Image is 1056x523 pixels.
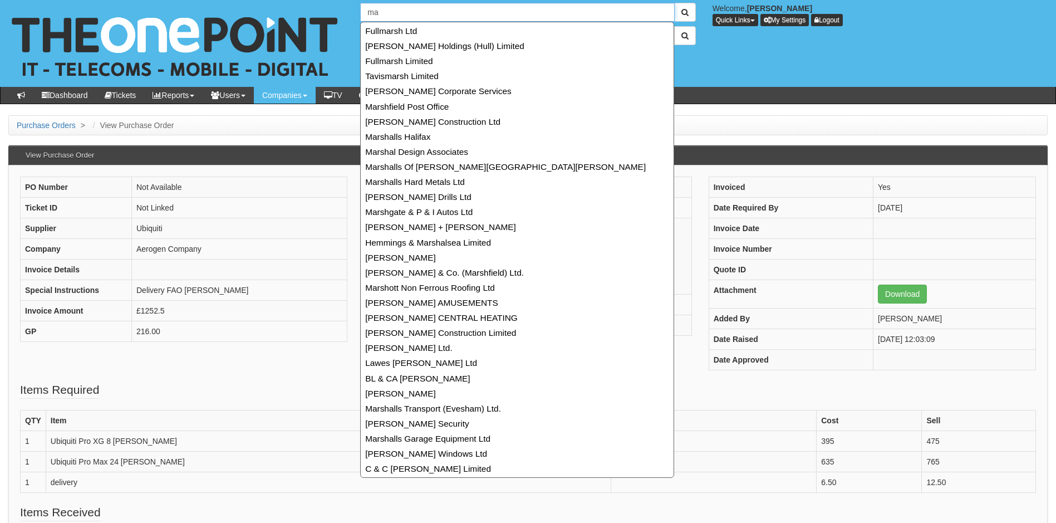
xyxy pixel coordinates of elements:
td: Not Linked [132,198,347,218]
a: Hemmings & Marshalsea Limited [362,235,672,250]
b: [PERSON_NAME] [747,4,812,13]
a: BL & CA [PERSON_NAME] [362,371,672,386]
td: Yes [873,177,1036,198]
a: Marshalls Halifax [362,129,672,144]
th: QTY [21,410,46,431]
a: Purchase Orders [17,121,76,130]
div: Welcome, [704,3,1056,26]
th: Attachment [709,280,873,309]
a: Marshalls Transport (Evesham) Ltd. [362,401,672,416]
th: Invoice Number [709,239,873,260]
a: [PERSON_NAME] Security [362,416,672,431]
a: Reports [144,87,203,104]
th: Invoice Amount [21,301,132,321]
a: [PERSON_NAME] Construction Ltd [362,114,672,129]
a: [PERSON_NAME] Construction Limited [362,325,672,340]
a: Logout [811,14,843,26]
th: Date Approved [709,350,873,370]
td: 12.50 [922,472,1036,493]
td: [PERSON_NAME] [873,309,1036,329]
td: delivery [46,472,611,493]
a: [PERSON_NAME] & Co. (Marshfield) Ltd. [362,265,672,280]
li: View Purchase Order [90,120,174,131]
a: Marshal Design Associates [362,144,672,159]
th: Invoice Details [21,260,132,280]
th: Special Instructions [21,280,132,301]
a: My Settings [760,14,809,26]
a: [PERSON_NAME] + [PERSON_NAME] [362,219,672,234]
legend: Items Required [20,382,99,399]
th: Cost [817,410,922,431]
a: [PERSON_NAME] [362,386,672,401]
td: 635 [817,452,922,472]
th: GP [21,321,132,342]
td: 395 [817,431,922,452]
a: [PERSON_NAME] Windows Ltd [362,446,672,461]
a: [PERSON_NAME] Corporate Services [362,84,672,99]
td: Ubiquiti [132,218,347,239]
a: Companies [254,87,316,104]
td: Delivery FAO [PERSON_NAME] [132,280,347,301]
a: Marshalls Of [PERSON_NAME][GEOGRAPHIC_DATA][PERSON_NAME] [362,159,672,174]
th: Added By [709,309,873,329]
td: 1 [21,431,46,452]
th: Supplier [21,218,132,239]
td: 216.00 [132,321,347,342]
td: £1252.5 [132,301,347,321]
th: Date Raised [709,329,873,350]
td: Aerogen Company [132,239,347,260]
td: 1 [21,472,46,493]
a: Fullmarsh Ltd [362,23,672,38]
a: [PERSON_NAME] [362,250,672,265]
a: [PERSON_NAME] Drills Ltd [362,189,672,204]
td: 475 [922,431,1036,452]
a: Lawes [PERSON_NAME] Ltd [362,355,672,370]
a: C & C [PERSON_NAME] Limited [362,461,672,476]
th: Company [21,239,132,260]
a: Download [878,285,927,304]
td: 765 [922,452,1036,472]
td: Ubiquiti Pro XG 8 [PERSON_NAME] [46,431,611,452]
th: Invoice Date [709,218,873,239]
a: [PERSON_NAME] Ltd. [362,340,672,355]
th: Invoiced [709,177,873,198]
a: Users [203,87,254,104]
a: Dashboard [33,87,96,104]
th: PO Number [21,177,132,198]
a: Marshgate & P & I Autos Ltd [362,204,672,219]
a: [PERSON_NAME] CENTRAL HEATING [362,310,672,325]
td: [DATE] 12:03:09 [873,329,1036,350]
a: Fullmarsh Limited [362,53,672,69]
a: [PERSON_NAME] Holdings (Hull) Limited [362,38,672,53]
a: Marshalls Garage Equipment Ltd [362,431,672,446]
legend: Items Received [20,504,101,521]
th: Description [611,410,817,431]
th: Date Required By [709,198,873,218]
input: Search Companies [360,3,674,22]
h3: View Purchase Order [20,146,100,165]
button: Quick Links [713,14,758,26]
th: Item [46,410,611,431]
a: [PERSON_NAME] AMUSEMENTS [362,295,672,310]
td: 1 [21,452,46,472]
a: Tavismarsh Limited [362,69,672,84]
a: Tickets [96,87,145,104]
td: Not Available [132,177,347,198]
a: Marshalls Hard Metals Ltd [362,174,672,189]
th: Ticket ID [21,198,132,218]
a: Marshfield Post Office [362,99,672,114]
th: Sell [922,410,1036,431]
th: Quote ID [709,260,873,280]
a: OOH [351,87,392,104]
a: TV [316,87,351,104]
a: Marshott Non Ferrous Roofing Ltd [362,280,672,295]
td: 6.50 [817,472,922,493]
span: > [78,121,88,130]
td: [DATE] [873,198,1036,218]
td: Ubiquiti Pro Max 24 [PERSON_NAME] [46,452,611,472]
